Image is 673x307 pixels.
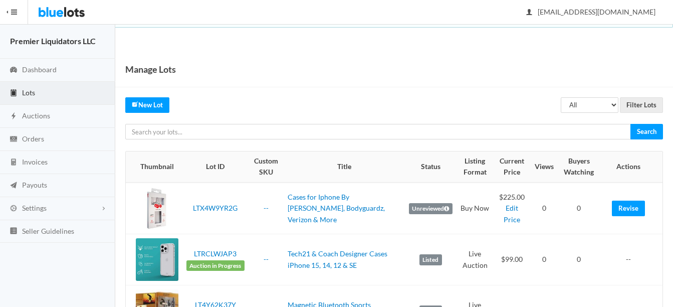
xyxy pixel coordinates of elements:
ion-icon: clipboard [9,89,19,98]
span: [EMAIL_ADDRESS][DOMAIN_NAME] [527,8,655,16]
ion-icon: list box [9,227,19,236]
ion-icon: calculator [9,158,19,168]
td: -- [600,234,662,285]
span: Lots [22,88,35,97]
label: Unreviewed [409,203,453,214]
td: $225.00 [494,183,531,234]
a: LTRCLWJAP3 [194,249,237,258]
span: Auctions [22,111,50,120]
th: Current Price [494,151,531,183]
a: -- [264,255,269,263]
span: Auction in Progress [186,260,245,271]
td: $99.00 [494,234,531,285]
th: Buyers Watching [558,151,600,183]
span: Dashboard [22,65,57,74]
strong: Premier Liquidators LLC [10,36,96,46]
span: Invoices [22,158,48,166]
a: Edit Price [504,204,520,224]
input: Search your lots... [125,124,631,139]
td: 0 [531,183,558,234]
ion-icon: cog [9,204,19,214]
span: Payouts [22,181,47,189]
td: 0 [558,183,600,234]
ion-icon: create [132,101,138,107]
ion-icon: speedometer [9,66,19,75]
input: Filter Lots [620,97,663,113]
a: -- [264,204,269,212]
a: Cases for Iphone By [PERSON_NAME], Bodyguardz, Verizon & More [288,193,385,224]
th: Status [405,151,457,183]
th: Actions [600,151,662,183]
td: Live Auction [457,234,494,285]
a: Tech21 & Coach Designer Cases iPhone 15, 14, 12 & SE [288,249,387,269]
td: 0 [558,234,600,285]
ion-icon: person [524,8,534,18]
h1: Manage Lots [125,62,176,77]
th: Listing Format [457,151,494,183]
th: Custom SKU [249,151,284,183]
span: Orders [22,134,44,143]
span: Settings [22,204,47,212]
ion-icon: flash [9,112,19,121]
th: Title [284,151,405,183]
th: Views [531,151,558,183]
th: Lot ID [182,151,249,183]
ion-icon: paper plane [9,181,19,191]
a: LTX4W9YR2G [193,204,238,212]
th: Thumbnail [126,151,182,183]
a: createNew Lot [125,97,169,113]
td: Buy Now [457,183,494,234]
td: 0 [531,234,558,285]
a: Revise [612,201,645,216]
span: Seller Guidelines [22,227,74,235]
ion-icon: cash [9,135,19,144]
label: Listed [419,254,442,265]
input: Search [630,124,663,139]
